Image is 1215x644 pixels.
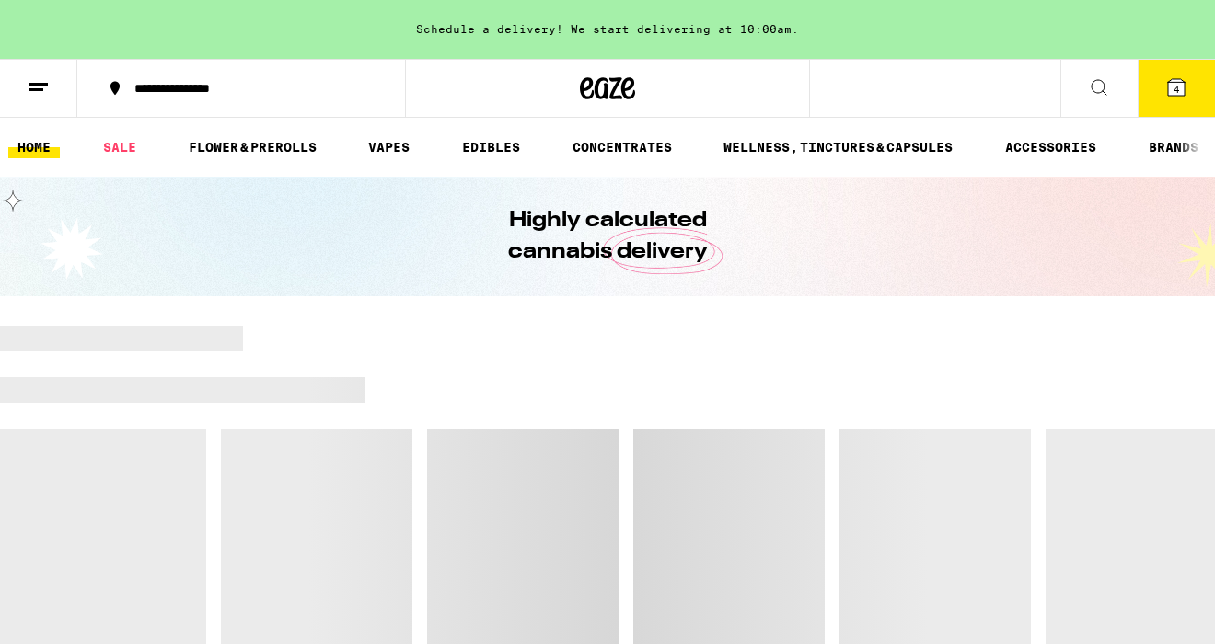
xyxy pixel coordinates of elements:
[563,136,681,158] a: CONCENTRATES
[1174,84,1179,95] span: 4
[996,136,1105,158] a: ACCESSORIES
[1138,60,1215,117] button: 4
[179,136,326,158] a: FLOWER & PREROLLS
[456,205,759,268] h1: Highly calculated cannabis delivery
[453,136,529,158] a: EDIBLES
[1140,136,1208,158] a: BRANDS
[8,136,60,158] a: HOME
[714,136,962,158] a: WELLNESS, TINCTURES & CAPSULES
[359,136,419,158] a: VAPES
[94,136,145,158] a: SALE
